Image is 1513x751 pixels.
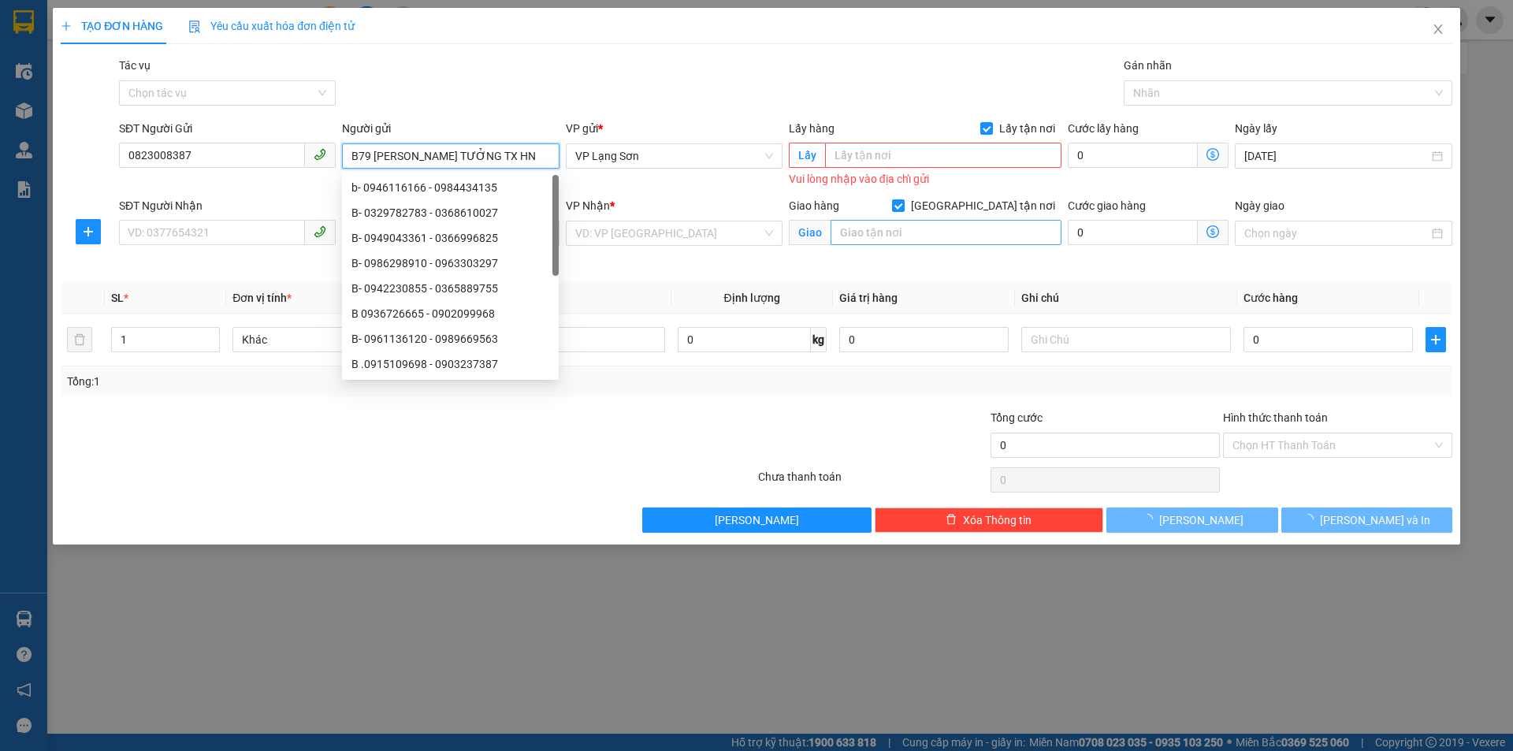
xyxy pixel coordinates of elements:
[789,199,839,212] span: Giao hàng
[119,120,336,137] div: SĐT Người Gửi
[1068,143,1198,168] input: Cước lấy hàng
[1206,225,1219,238] span: dollar-circle
[242,328,433,351] span: Khác
[111,292,124,304] span: SL
[188,20,355,32] span: Yêu cầu xuất hóa đơn điện tử
[1243,292,1298,304] span: Cước hàng
[839,292,898,304] span: Giá trị hàng
[342,301,559,326] div: B 0936726665 - 0902099968
[455,327,664,352] input: VD: Bàn, Ghế
[1426,327,1446,352] button: plus
[1068,122,1139,135] label: Cước lấy hàng
[789,170,1061,188] div: Vui lòng nhập vào địa chỉ gửi
[76,219,101,244] button: plus
[1432,23,1444,35] span: close
[232,292,292,304] span: Đơn vị tính
[715,511,799,529] span: [PERSON_NAME]
[351,355,549,373] div: B .0915109698 - 0903237387
[1124,59,1172,72] label: Gán nhãn
[119,59,151,72] label: Tác vụ
[314,225,326,238] span: phone
[67,327,92,352] button: delete
[789,122,835,135] span: Lấy hàng
[566,199,610,212] span: VP Nhận
[724,292,780,304] span: Định lượng
[342,200,559,225] div: B- 0329782783 - 0368610027
[642,507,872,533] button: [PERSON_NAME]
[351,229,549,247] div: B- 0949043361 - 0366996825
[342,351,559,377] div: B .0915109698 - 0903237387
[351,179,549,196] div: b- 0946116166 - 0984434135
[1015,283,1237,314] th: Ghi chú
[1142,514,1159,525] span: loading
[1281,507,1452,533] button: [PERSON_NAME] và In
[1068,199,1146,212] label: Cước giao hàng
[342,175,559,200] div: b- 0946116166 - 0984434135
[789,143,825,168] span: Lấy
[67,373,584,390] div: Tổng: 1
[61,20,72,32] span: plus
[351,280,549,297] div: B- 0942230855 - 0365889755
[1426,333,1445,346] span: plus
[1159,511,1243,529] span: [PERSON_NAME]
[342,276,559,301] div: B- 0942230855 - 0365889755
[811,327,827,352] span: kg
[789,220,831,245] span: Giao
[831,220,1061,245] input: Giao tận nơi
[991,411,1043,424] span: Tổng cước
[756,468,989,496] div: Chưa thanh toán
[875,507,1104,533] button: deleteXóa Thông tin
[1235,122,1277,135] label: Ngày lấy
[351,204,549,221] div: B- 0329782783 - 0368610027
[1206,148,1219,161] span: dollar-circle
[1235,199,1284,212] label: Ngày giao
[1244,225,1428,242] input: Ngày giao
[342,225,559,251] div: B- 0949043361 - 0366996825
[1106,507,1277,533] button: [PERSON_NAME]
[946,514,957,526] span: delete
[1223,411,1328,424] label: Hình thức thanh toán
[314,148,326,161] span: phone
[1244,147,1428,165] input: Ngày lấy
[342,251,559,276] div: B- 0986298910 - 0963303297
[1416,8,1460,52] button: Close
[188,20,201,33] img: icon
[351,330,549,348] div: B- 0961136120 - 0989669563
[119,197,336,214] div: SĐT Người Nhận
[993,120,1061,137] span: Lấy tận nơi
[351,305,549,322] div: B 0936726665 - 0902099968
[839,327,1009,352] input: 0
[575,144,773,168] span: VP Lạng Sơn
[1320,511,1430,529] span: [PERSON_NAME] và In
[825,143,1061,168] input: Lấy tận nơi
[342,326,559,351] div: B- 0961136120 - 0989669563
[1021,327,1231,352] input: Ghi Chú
[351,255,549,272] div: B- 0986298910 - 0963303297
[963,511,1032,529] span: Xóa Thông tin
[342,120,559,137] div: Người gửi
[76,225,100,238] span: plus
[1068,220,1198,245] input: Cước giao hàng
[566,120,783,137] div: VP gửi
[1303,514,1320,525] span: loading
[905,197,1061,214] span: [GEOGRAPHIC_DATA] tận nơi
[61,20,163,32] span: TẠO ĐƠN HÀNG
